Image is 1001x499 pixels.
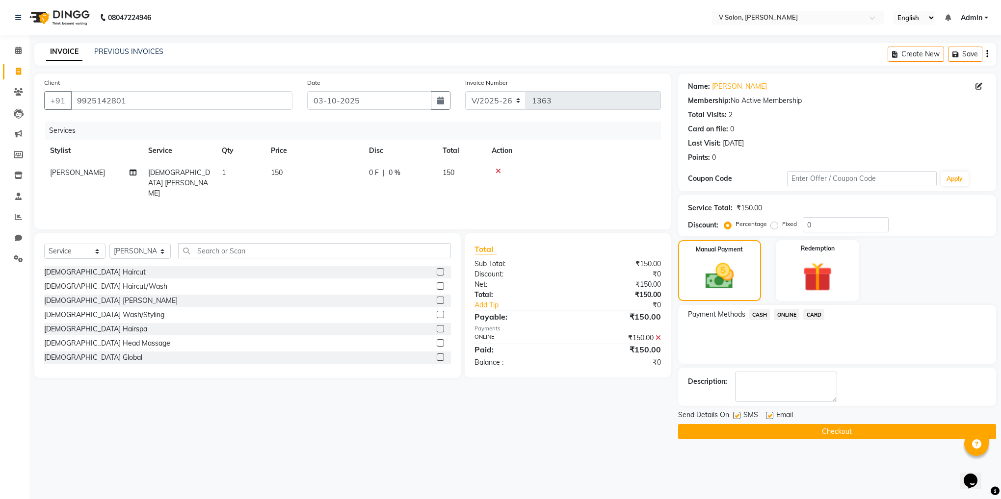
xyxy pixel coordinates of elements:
[688,220,718,230] div: Discount:
[568,259,668,269] div: ₹150.00
[960,460,991,489] iframe: chat widget
[216,140,265,162] th: Qty
[71,91,292,110] input: Search by Name/Mobile/Email/Code
[688,110,727,120] div: Total Visits:
[730,124,734,134] div: 0
[25,4,92,31] img: logo
[474,324,660,333] div: Payments
[467,259,568,269] div: Sub Total:
[941,172,969,186] button: Apply
[568,279,668,290] div: ₹150.00
[688,203,733,213] div: Service Total:
[737,203,762,213] div: ₹150.00
[46,43,82,61] a: INVOICE
[389,168,400,178] span: 0 %
[729,110,733,120] div: 2
[222,168,226,177] span: 1
[363,140,437,162] th: Disc
[467,269,568,279] div: Discount:
[688,96,986,106] div: No Active Membership
[178,243,451,258] input: Search or Scan
[688,138,721,149] div: Last Visit:
[44,296,178,306] div: [DEMOGRAPHIC_DATA] [PERSON_NAME]
[688,124,728,134] div: Card on file:
[787,171,936,186] input: Enter Offer / Coupon Code
[467,333,568,343] div: ONLINE
[568,344,668,355] div: ₹150.00
[584,300,668,310] div: ₹0
[44,267,146,277] div: [DEMOGRAPHIC_DATA] Haircut
[688,376,727,387] div: Description:
[678,424,996,439] button: Checkout
[50,168,105,177] span: [PERSON_NAME]
[736,220,767,228] label: Percentage
[696,260,742,293] img: _cash.svg
[782,220,797,228] label: Fixed
[467,290,568,300] div: Total:
[467,311,568,323] div: Payable:
[437,140,486,162] th: Total
[776,410,793,422] span: Email
[44,324,147,334] div: [DEMOGRAPHIC_DATA] Hairspa
[568,269,668,279] div: ₹0
[961,13,982,23] span: Admin
[774,309,799,320] span: ONLINE
[801,244,835,253] label: Redemption
[688,309,745,320] span: Payment Methods
[474,244,497,254] span: Total
[44,78,60,87] label: Client
[948,47,982,62] button: Save
[467,357,568,368] div: Balance :
[148,168,210,198] span: [DEMOGRAPHIC_DATA] [PERSON_NAME]
[44,352,142,363] div: [DEMOGRAPHIC_DATA] Global
[688,96,731,106] div: Membership:
[749,309,770,320] span: CASH
[678,410,729,422] span: Send Details On
[44,338,170,349] div: [DEMOGRAPHIC_DATA] Head Massage
[568,333,668,343] div: ₹150.00
[712,81,767,92] a: [PERSON_NAME]
[688,81,710,92] div: Name:
[568,311,668,323] div: ₹150.00
[465,78,508,87] label: Invoice Number
[265,140,363,162] th: Price
[44,310,164,320] div: [DEMOGRAPHIC_DATA] Wash/Styling
[271,168,283,177] span: 150
[443,168,454,177] span: 150
[45,122,668,140] div: Services
[44,281,167,292] div: [DEMOGRAPHIC_DATA] Haircut/Wash
[712,152,716,163] div: 0
[44,91,72,110] button: +91
[793,259,841,295] img: _gift.svg
[369,168,379,178] span: 0 F
[568,290,668,300] div: ₹150.00
[803,309,824,320] span: CARD
[142,140,216,162] th: Service
[888,47,944,62] button: Create New
[94,47,163,56] a: PREVIOUS INVOICES
[307,78,320,87] label: Date
[696,245,743,254] label: Manual Payment
[688,174,788,184] div: Coupon Code
[467,300,584,310] a: Add Tip
[383,168,385,178] span: |
[688,152,710,163] div: Points:
[743,410,758,422] span: SMS
[467,279,568,290] div: Net:
[108,4,151,31] b: 08047224946
[486,140,661,162] th: Action
[467,344,568,355] div: Paid:
[44,140,142,162] th: Stylist
[568,357,668,368] div: ₹0
[723,138,744,149] div: [DATE]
